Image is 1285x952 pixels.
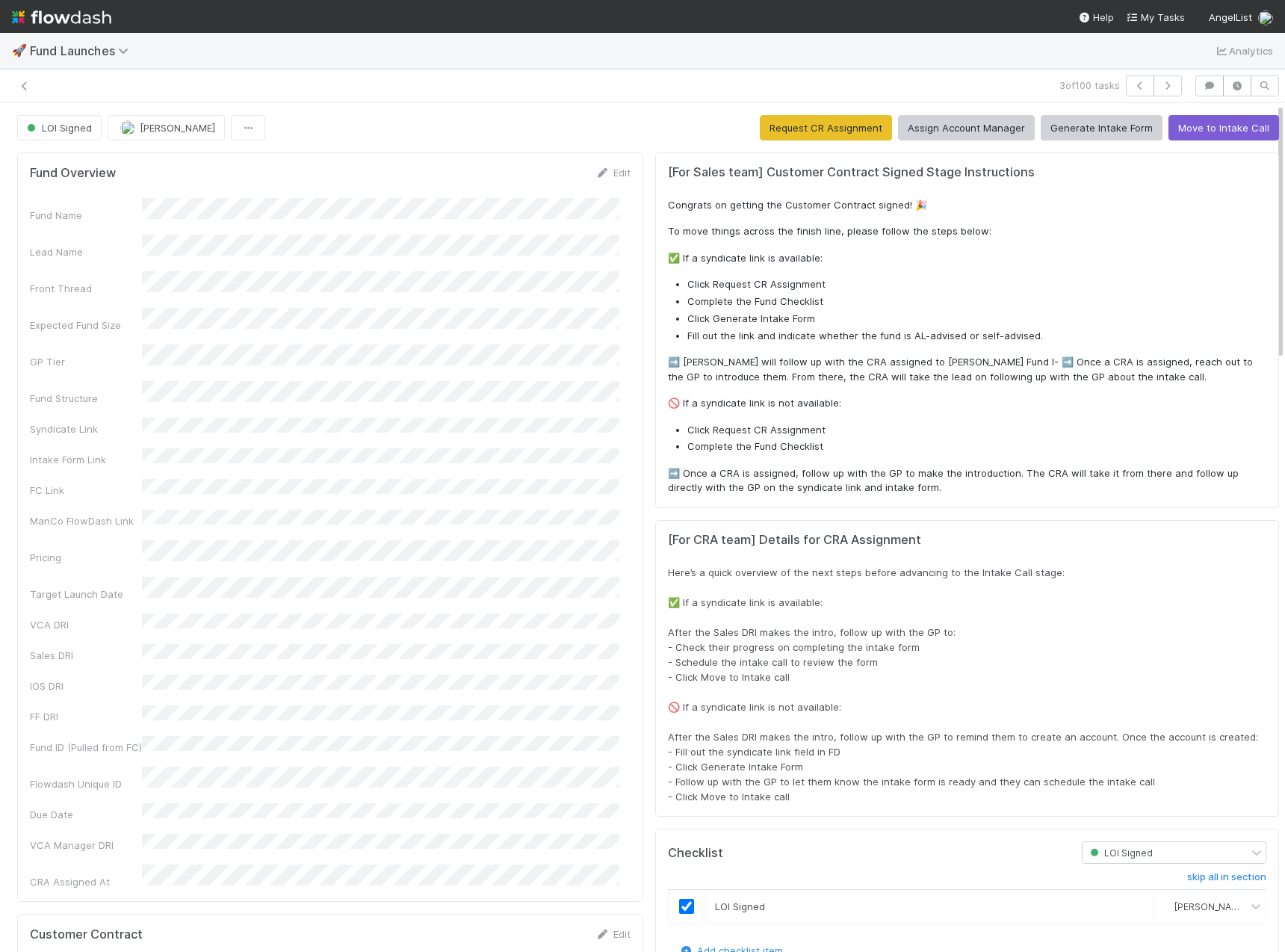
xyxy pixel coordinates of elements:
div: Front Thread [30,281,142,296]
button: Generate Intake Form [1041,115,1162,140]
div: GP Tier [30,354,142,369]
div: Fund Structure [30,391,142,406]
button: Move to Intake Call [1168,115,1279,140]
div: Fund Name [30,208,142,223]
button: Assign Account Manager [898,115,1035,140]
span: LOI Signed [715,900,765,912]
div: Sales DRI [30,648,142,663]
li: Complete the Fund Checklist [687,439,1266,454]
p: 🚫 If a syndicate link is not available: [668,396,1266,411]
div: Target Launch Date [30,587,142,602]
p: ➡️ [PERSON_NAME] will follow up with the CRA assigned to [PERSON_NAME] Fund I- ➡️ Once a CRA is a... [668,355,1266,384]
h6: skip all in section [1187,871,1266,883]
button: [PERSON_NAME] [108,115,225,140]
div: FC Link [30,483,142,498]
div: Pricing [30,550,142,565]
div: CRA Assigned At [30,874,142,889]
div: Lead Name [30,244,142,259]
li: Click Request CR Assignment [687,423,1266,438]
p: Congrats on getting the Customer Contract signed! 🎉 [668,198,1266,213]
p: ✅ If a syndicate link is available: [668,251,1266,266]
div: VCA Manager DRI [30,838,142,853]
a: Edit [595,167,631,179]
h5: [For Sales team] Customer Contract Signed Stage Instructions [668,165,1266,180]
h5: Fund Overview [30,166,116,181]
div: Flowdash Unique ID [30,776,142,791]
div: Due Date [30,807,142,822]
img: avatar_c747b287-0112-4b47-934f-47379b6131e2.png [1160,900,1172,912]
img: avatar_c747b287-0112-4b47-934f-47379b6131e2.png [1258,10,1273,25]
div: Syndicate Link [30,421,142,436]
span: [PERSON_NAME] [140,122,215,134]
span: My Tasks [1126,11,1185,23]
div: ManCo FlowDash Link [30,513,142,528]
span: LOI Signed [24,122,92,134]
div: FF DRI [30,709,142,724]
span: Fund Launches [30,43,136,58]
a: skip all in section [1187,871,1266,889]
span: Here’s a quick overview of the next steps before advancing to the Intake Call stage: ✅ If a syndi... [668,566,1258,803]
li: Fill out the link and indicate whether the fund is AL-advised or self-advised. [687,329,1266,344]
span: LOI Signed [1087,847,1153,859]
div: Fund ID (Pulled from FC) [30,740,142,755]
div: Intake Form Link [30,452,142,467]
span: 🚀 [12,44,27,57]
img: avatar_9d20afb4-344c-4512-8880-fee77f5fe71b.png [120,120,135,135]
span: 3 of 100 tasks [1059,78,1120,93]
span: AngelList [1209,11,1252,23]
li: Click Request CR Assignment [687,277,1266,292]
li: Complete the Fund Checklist [687,294,1266,309]
a: My Tasks [1126,10,1185,25]
p: ➡️ Once a CRA is assigned, follow up with the GP to make the introduction. The CRA will take it f... [668,466,1266,495]
a: Edit [595,928,631,940]
div: IOS DRI [30,679,142,693]
button: LOI Signed [17,115,102,140]
li: Click Generate Intake Form [687,312,1266,327]
h5: Customer Contract [30,927,143,942]
div: Help [1078,10,1114,25]
span: [PERSON_NAME] [1174,901,1248,912]
img: logo-inverted-e16ddd16eac7371096b0.svg [12,4,111,30]
a: Analytics [1214,42,1273,60]
div: Expected Fund Size [30,318,142,333]
button: Request CR Assignment [760,115,892,140]
p: To move things across the finish line, please follow the steps below: [668,224,1266,239]
h5: Checklist [668,846,723,861]
h5: [For CRA team] Details for CRA Assignment [668,533,1266,548]
div: VCA DRI [30,617,142,632]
